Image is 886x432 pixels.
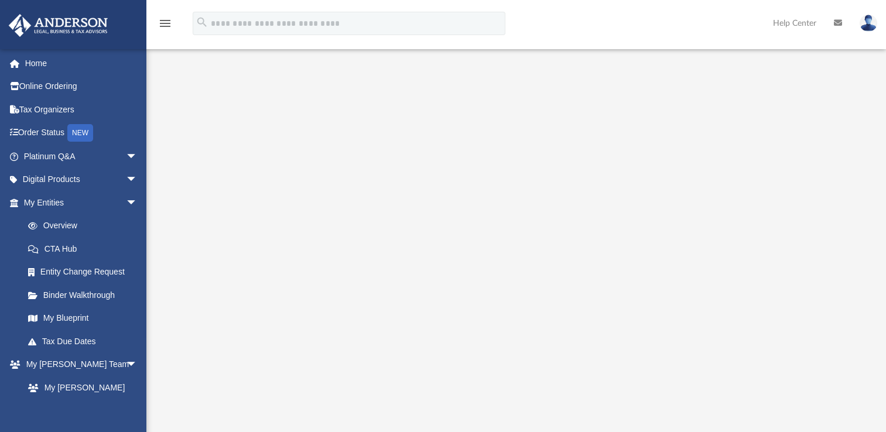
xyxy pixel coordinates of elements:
[8,353,149,376] a: My [PERSON_NAME] Teamarrow_drop_down
[16,260,155,284] a: Entity Change Request
[860,15,877,32] img: User Pic
[126,168,149,192] span: arrow_drop_down
[8,52,155,75] a: Home
[16,283,155,307] a: Binder Walkthrough
[8,121,155,145] a: Order StatusNEW
[16,307,149,330] a: My Blueprint
[126,353,149,377] span: arrow_drop_down
[67,124,93,142] div: NEW
[8,191,155,214] a: My Entitiesarrow_drop_down
[5,14,111,37] img: Anderson Advisors Platinum Portal
[126,191,149,215] span: arrow_drop_down
[196,16,208,29] i: search
[158,16,172,30] i: menu
[8,145,155,168] a: Platinum Q&Aarrow_drop_down
[16,330,155,353] a: Tax Due Dates
[8,168,155,191] a: Digital Productsarrow_drop_down
[16,376,143,413] a: My [PERSON_NAME] Team
[158,22,172,30] a: menu
[16,237,155,260] a: CTA Hub
[126,145,149,169] span: arrow_drop_down
[8,75,155,98] a: Online Ordering
[16,214,155,238] a: Overview
[8,98,155,121] a: Tax Organizers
